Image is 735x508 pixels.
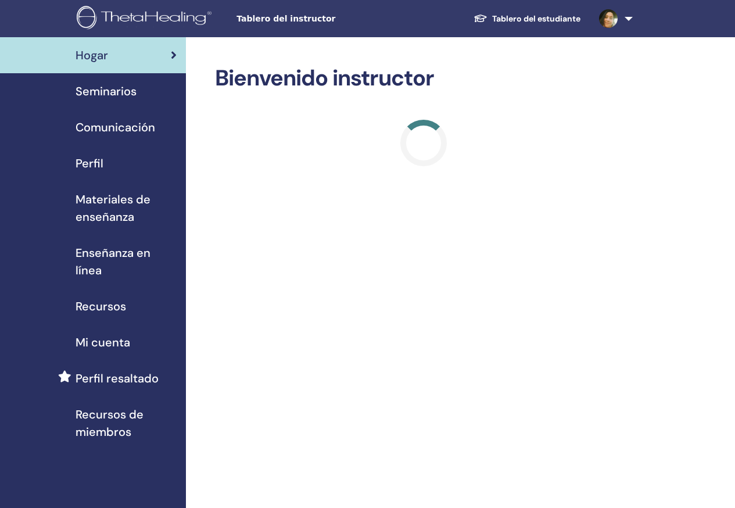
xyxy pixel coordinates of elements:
[215,65,633,92] h2: Bienvenido instructor
[236,13,411,25] span: Tablero del instructor
[76,191,177,226] span: Materiales de enseñanza
[76,119,155,136] span: Comunicación
[599,9,618,28] img: default.jpg
[76,83,137,100] span: Seminarios
[77,6,216,32] img: logo.png
[76,244,177,279] span: Enseñanza en línea
[76,334,130,351] span: Mi cuenta
[474,13,487,23] img: graduation-cap-white.svg
[76,370,159,387] span: Perfil resaltado
[76,155,103,172] span: Perfil
[76,46,108,64] span: Hogar
[464,8,590,30] a: Tablero del estudiante
[76,406,177,441] span: Recursos de miembros
[76,298,126,315] span: Recursos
